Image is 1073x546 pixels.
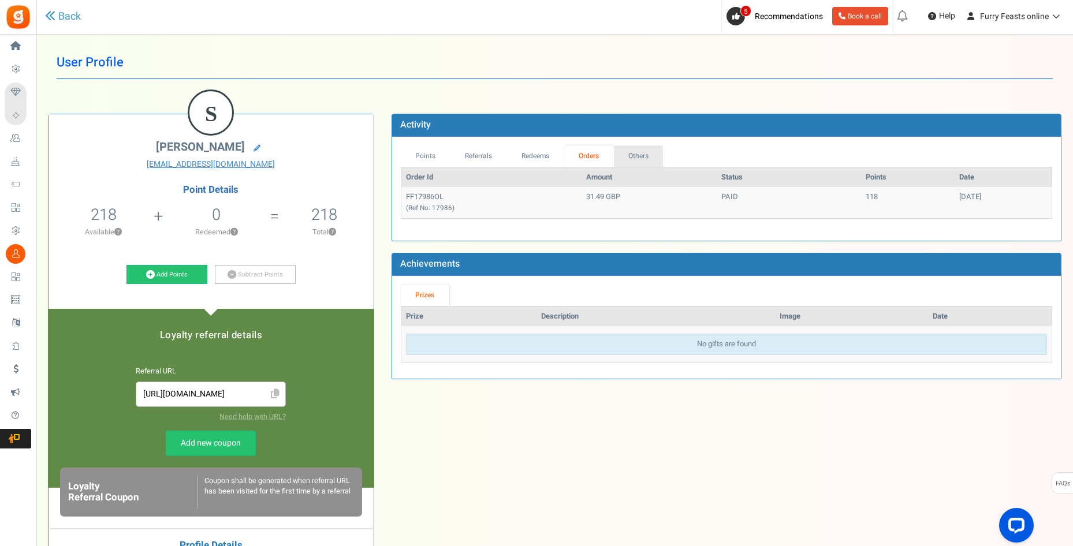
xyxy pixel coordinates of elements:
td: 118 [861,187,955,218]
th: Status [717,167,861,188]
span: Furry Feasts online [980,10,1049,23]
p: Available [54,227,153,237]
th: Date [928,306,1052,327]
span: Help [936,10,955,22]
div: [DATE] [959,192,1047,203]
span: Click to Copy [266,384,285,405]
h4: Point Details [49,185,374,195]
th: Date [955,167,1052,188]
div: No gifts are found [406,334,1047,355]
h5: Loyalty referral details [60,330,362,341]
a: Need help with URL? [219,412,286,422]
b: Achievements [400,257,460,271]
a: Add Points [126,265,207,285]
button: ? [329,229,336,236]
figcaption: S [189,91,232,136]
div: Coupon shall be generated when referral URL has been visited for the first time by a referral [197,476,354,508]
span: Recommendations [755,10,823,23]
h5: 218 [311,206,337,223]
span: 5 [740,5,751,17]
p: Redeemed [165,227,269,237]
th: Prize [401,306,536,327]
td: 31.49 GBP [582,187,717,218]
h6: Loyalty Referral Coupon [68,481,197,503]
span: FAQs [1055,473,1071,495]
a: Book a call [832,7,888,25]
img: Gratisfaction [5,4,31,30]
th: Order Id [401,167,582,188]
a: [EMAIL_ADDRESS][DOMAIN_NAME] [57,159,365,170]
button: ? [230,229,238,236]
h6: Referral URL [136,368,286,376]
a: Add new coupon [166,431,256,456]
button: ? [114,229,122,236]
th: Amount [582,167,717,188]
a: Help [923,7,960,25]
a: Prizes [401,285,449,306]
a: Subtract Points [215,265,296,285]
h5: 0 [212,206,221,223]
span: 218 [91,203,117,226]
th: Points [861,167,955,188]
a: Orders [564,145,614,167]
a: Points [401,145,450,167]
h1: User Profile [57,46,1053,79]
td: FF17986OL [401,187,582,218]
small: (Ref No: 17986) [406,203,454,213]
b: Activity [400,118,431,132]
a: 5 Recommendations [726,7,828,25]
p: Total [280,227,368,237]
td: PAID [717,187,861,218]
th: Description [536,306,775,327]
a: Others [614,145,664,167]
a: Referrals [450,145,507,167]
a: Redeems [506,145,564,167]
span: [PERSON_NAME] [156,139,245,155]
th: Image [775,306,928,327]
